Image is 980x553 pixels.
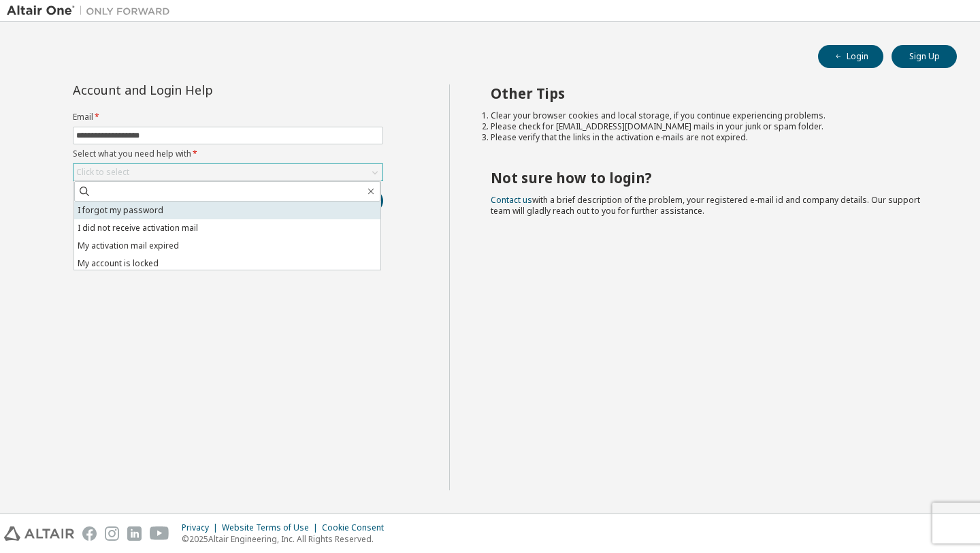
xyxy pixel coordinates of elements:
div: Account and Login Help [73,84,321,95]
div: Click to select [76,167,129,178]
li: Please check for [EMAIL_ADDRESS][DOMAIN_NAME] mails in your junk or spam folder. [491,121,933,132]
button: Sign Up [892,45,957,68]
p: © 2025 Altair Engineering, Inc. All Rights Reserved. [182,533,392,545]
img: instagram.svg [105,526,119,541]
div: Website Terms of Use [222,522,322,533]
li: Clear your browser cookies and local storage, if you continue experiencing problems. [491,110,933,121]
div: Cookie Consent [322,522,392,533]
label: Email [73,112,383,123]
h2: Not sure how to login? [491,169,933,187]
li: I forgot my password [74,202,380,219]
img: facebook.svg [82,526,97,541]
img: altair_logo.svg [4,526,74,541]
span: with a brief description of the problem, your registered e-mail id and company details. Our suppo... [491,194,920,217]
label: Select what you need help with [73,148,383,159]
h2: Other Tips [491,84,933,102]
div: Privacy [182,522,222,533]
img: linkedin.svg [127,526,142,541]
button: Login [818,45,883,68]
div: Click to select [73,164,382,180]
img: youtube.svg [150,526,169,541]
a: Contact us [491,194,532,206]
img: Altair One [7,4,177,18]
li: Please verify that the links in the activation e-mails are not expired. [491,132,933,143]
